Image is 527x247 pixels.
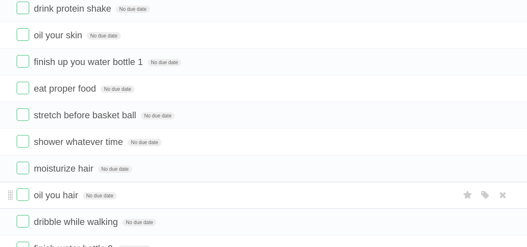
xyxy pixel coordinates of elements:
span: No due date [147,59,181,66]
span: moisturize hair [34,163,95,174]
label: Done [17,28,29,41]
span: drink protein shake [34,3,113,14]
span: eat proper food [34,83,98,94]
span: No due date [98,165,132,173]
label: Done [17,55,29,67]
span: dribble while walking [34,217,120,227]
label: Star task [460,188,475,202]
span: shower whatever time [34,137,125,147]
span: No due date [83,192,117,200]
span: No due date [122,219,156,226]
span: No due date [87,32,120,40]
span: finish up you water bottle 1 [34,57,145,67]
span: oil your skin [34,30,84,40]
label: Done [17,188,29,201]
label: Done [17,82,29,94]
span: No due date [100,85,134,93]
label: Done [17,2,29,14]
label: Done [17,135,29,147]
span: No due date [127,139,161,146]
span: No due date [116,5,150,13]
label: Done [17,162,29,174]
label: Done [17,108,29,121]
span: stretch before basket ball [34,110,138,120]
span: No due date [141,112,175,120]
label: Done [17,215,29,227]
span: oil you hair [34,190,80,200]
